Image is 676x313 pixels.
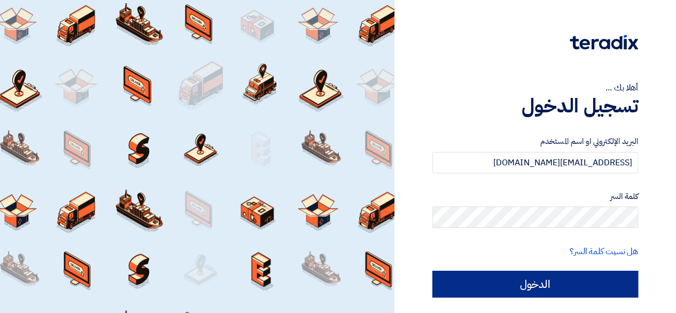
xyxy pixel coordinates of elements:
[432,190,638,203] label: كلمة السر
[432,135,638,148] label: البريد الإلكتروني او اسم المستخدم
[432,81,638,94] div: أهلا بك ...
[432,94,638,118] h1: تسجيل الدخول
[570,245,638,258] a: هل نسيت كلمة السر؟
[432,152,638,173] input: أدخل بريد العمل الإلكتروني او اسم المستخدم الخاص بك ...
[432,271,638,297] input: الدخول
[570,35,638,50] img: Teradix logo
